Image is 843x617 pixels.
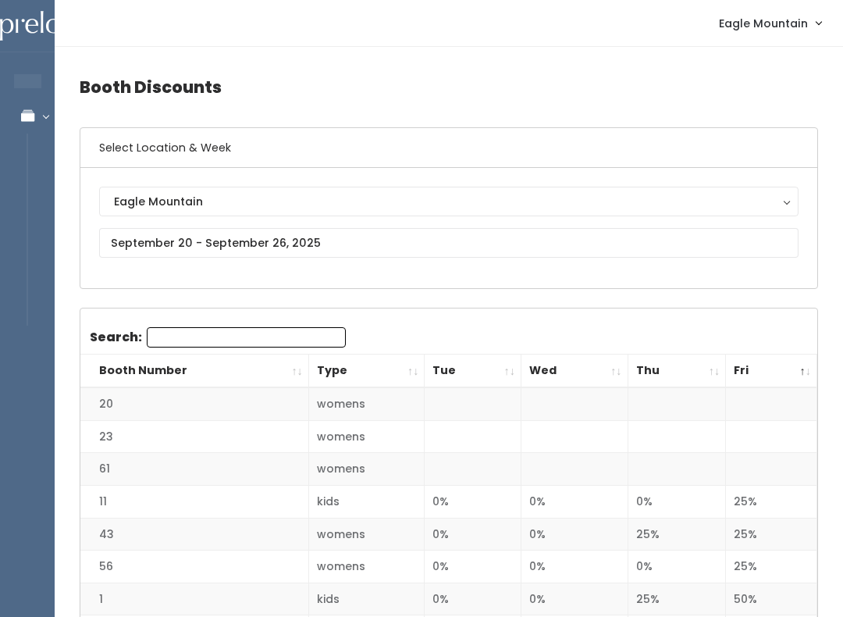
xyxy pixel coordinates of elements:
[628,486,726,519] td: 0%
[80,128,817,168] h6: Select Location & Week
[80,387,308,420] td: 20
[99,228,799,258] input: September 20 - September 26, 2025
[726,355,817,388] th: Fri: activate to sort column descending
[425,583,521,615] td: 0%
[628,583,726,615] td: 25%
[308,551,425,583] td: womens
[80,66,818,109] h4: Booth Discounts
[147,327,346,348] input: Search:
[719,15,808,32] span: Eagle Mountain
[521,518,628,551] td: 0%
[90,327,346,348] label: Search:
[80,355,308,388] th: Booth Number: activate to sort column ascending
[80,583,308,615] td: 1
[425,355,521,388] th: Tue: activate to sort column ascending
[425,518,521,551] td: 0%
[628,551,726,583] td: 0%
[628,355,726,388] th: Thu: activate to sort column ascending
[308,453,425,486] td: womens
[726,583,817,615] td: 50%
[425,551,521,583] td: 0%
[308,420,425,453] td: womens
[308,583,425,615] td: kids
[726,486,817,519] td: 25%
[308,518,425,551] td: womens
[114,193,784,210] div: Eagle Mountain
[628,518,726,551] td: 25%
[521,551,628,583] td: 0%
[308,387,425,420] td: womens
[521,486,628,519] td: 0%
[80,453,308,486] td: 61
[703,6,837,40] a: Eagle Mountain
[80,420,308,453] td: 23
[80,518,308,551] td: 43
[99,187,799,216] button: Eagle Mountain
[726,551,817,583] td: 25%
[308,355,425,388] th: Type: activate to sort column ascending
[726,518,817,551] td: 25%
[308,486,425,519] td: kids
[80,486,308,519] td: 11
[425,486,521,519] td: 0%
[521,583,628,615] td: 0%
[80,551,308,583] td: 56
[521,355,628,388] th: Wed: activate to sort column ascending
